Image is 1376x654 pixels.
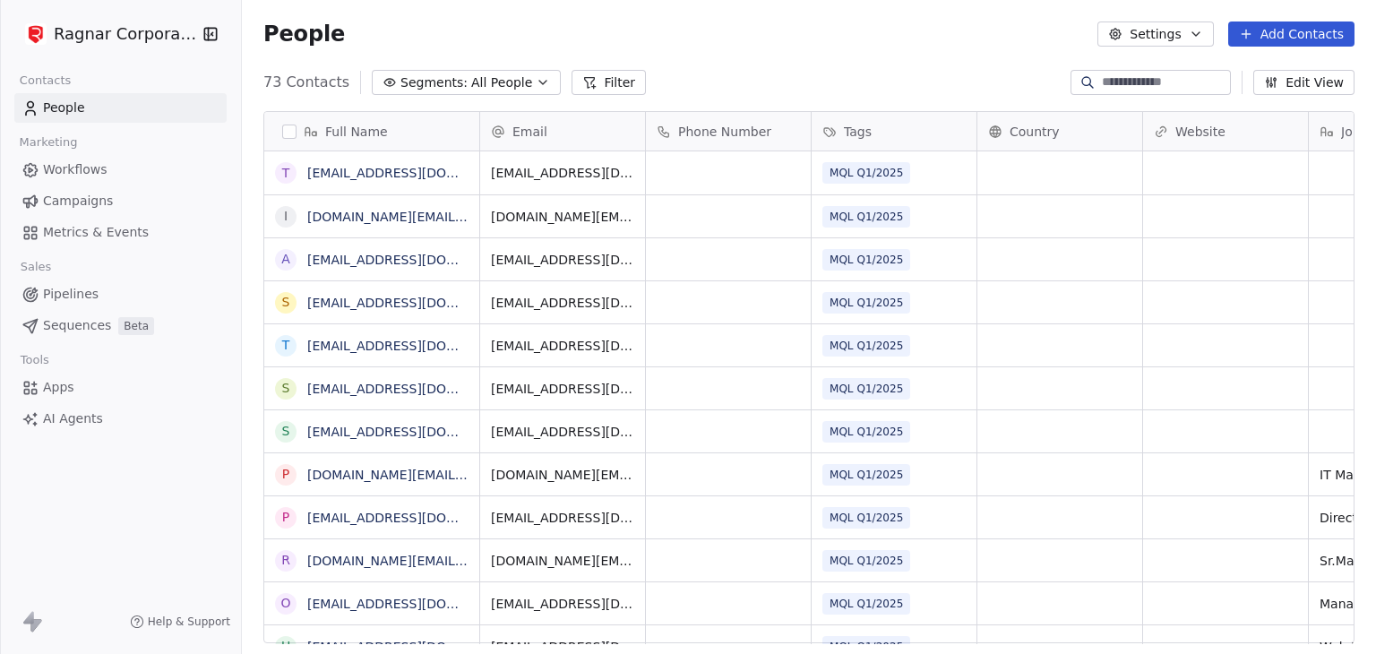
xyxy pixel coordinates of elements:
span: [EMAIL_ADDRESS][DOMAIN_NAME] [491,164,634,182]
span: [EMAIL_ADDRESS][DOMAIN_NAME] [491,380,634,398]
a: [EMAIL_ADDRESS][DOMAIN_NAME] [307,296,527,310]
a: [DOMAIN_NAME][EMAIL_ADDRESS][DOMAIN_NAME] [307,554,632,568]
div: Tags [812,112,976,151]
div: a [281,250,290,269]
span: Sequences [43,316,111,335]
div: p [282,508,289,527]
a: [EMAIL_ADDRESS][DOMAIN_NAME] [307,597,527,611]
div: p [282,465,289,484]
span: 73 Contacts [263,72,349,93]
span: Tags [844,123,872,141]
span: Contacts [12,67,79,94]
a: Apps [14,373,227,402]
span: Sales [13,254,59,280]
a: People [14,93,227,123]
span: Website [1175,123,1225,141]
span: People [263,21,345,47]
span: [EMAIL_ADDRESS][DOMAIN_NAME] [491,294,634,312]
a: [EMAIL_ADDRESS][DOMAIN_NAME] [307,339,527,353]
span: MQL Q1/2025 [822,593,910,615]
div: s [282,293,290,312]
span: Apps [43,378,74,397]
span: Beta [118,317,154,335]
button: Ragnar Corporation [21,19,191,49]
span: MQL Q1/2025 [822,249,910,271]
span: MQL Q1/2025 [822,507,910,529]
button: Filter [572,70,646,95]
span: [EMAIL_ADDRESS][DOMAIN_NAME] [491,509,634,527]
span: Ragnar Corporation [54,22,198,46]
div: Phone Number [646,112,811,151]
span: All People [471,73,532,92]
span: Tools [13,347,56,374]
a: [EMAIL_ADDRESS][DOMAIN_NAME] [307,166,527,180]
a: [DOMAIN_NAME][EMAIL_ADDRESS][DOMAIN_NAME] [307,468,632,482]
span: Country [1010,123,1060,141]
div: Country [977,112,1142,151]
a: [EMAIL_ADDRESS][DOMAIN_NAME] [307,382,527,396]
div: Full Name [264,112,479,151]
div: i [284,207,288,226]
span: Help & Support [148,615,230,629]
span: [DOMAIN_NAME][EMAIL_ADDRESS][DOMAIN_NAME] [491,552,634,570]
a: SequencesBeta [14,311,227,340]
span: Marketing [12,129,85,156]
span: Full Name [325,123,388,141]
span: MQL Q1/2025 [822,335,910,357]
a: Help & Support [130,615,230,629]
div: grid [264,151,480,644]
span: People [43,99,85,117]
div: Website [1143,112,1308,151]
span: MQL Q1/2025 [822,162,910,184]
a: [EMAIL_ADDRESS][DOMAIN_NAME] [307,253,527,267]
span: [EMAIL_ADDRESS][DOMAIN_NAME] [491,595,634,613]
span: [EMAIL_ADDRESS][DOMAIN_NAME] [491,423,634,441]
img: ragnar-web_clip_256x256.png [25,23,47,45]
span: MQL Q1/2025 [822,292,910,314]
span: Metrics & Events [43,223,149,242]
div: Email [480,112,645,151]
span: MQL Q1/2025 [822,206,910,228]
div: s [282,422,290,441]
span: Campaigns [43,192,113,211]
button: Settings [1097,22,1213,47]
button: Add Contacts [1228,22,1354,47]
span: MQL Q1/2025 [822,378,910,400]
span: Pipelines [43,285,99,304]
div: s [282,379,290,398]
span: Segments: [400,73,468,92]
div: t [282,336,290,355]
span: MQL Q1/2025 [822,464,910,486]
span: Email [512,123,547,141]
a: [DOMAIN_NAME][EMAIL_ADDRESS][DOMAIN_NAME] [307,210,632,224]
span: AI Agents [43,409,103,428]
a: Pipelines [14,280,227,309]
span: MQL Q1/2025 [822,550,910,572]
div: o [280,594,290,613]
a: Metrics & Events [14,218,227,247]
span: [EMAIL_ADDRESS][DOMAIN_NAME] [491,337,634,355]
a: Campaigns [14,186,227,216]
span: [DOMAIN_NAME][EMAIL_ADDRESS][DOMAIN_NAME] [491,466,634,484]
span: [DOMAIN_NAME][EMAIL_ADDRESS][DOMAIN_NAME] [491,208,634,226]
div: r [281,551,290,570]
span: [EMAIL_ADDRESS][DOMAIN_NAME] [491,251,634,269]
span: Phone Number [678,123,771,141]
a: [EMAIL_ADDRESS][DOMAIN_NAME] [307,640,527,654]
span: Workflows [43,160,107,179]
a: [EMAIL_ADDRESS][DOMAIN_NAME] [307,425,527,439]
button: Edit View [1253,70,1354,95]
div: t [282,164,290,183]
a: [EMAIL_ADDRESS][DOMAIN_NAME] [307,511,527,525]
a: Workflows [14,155,227,185]
a: AI Agents [14,404,227,434]
span: MQL Q1/2025 [822,421,910,443]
